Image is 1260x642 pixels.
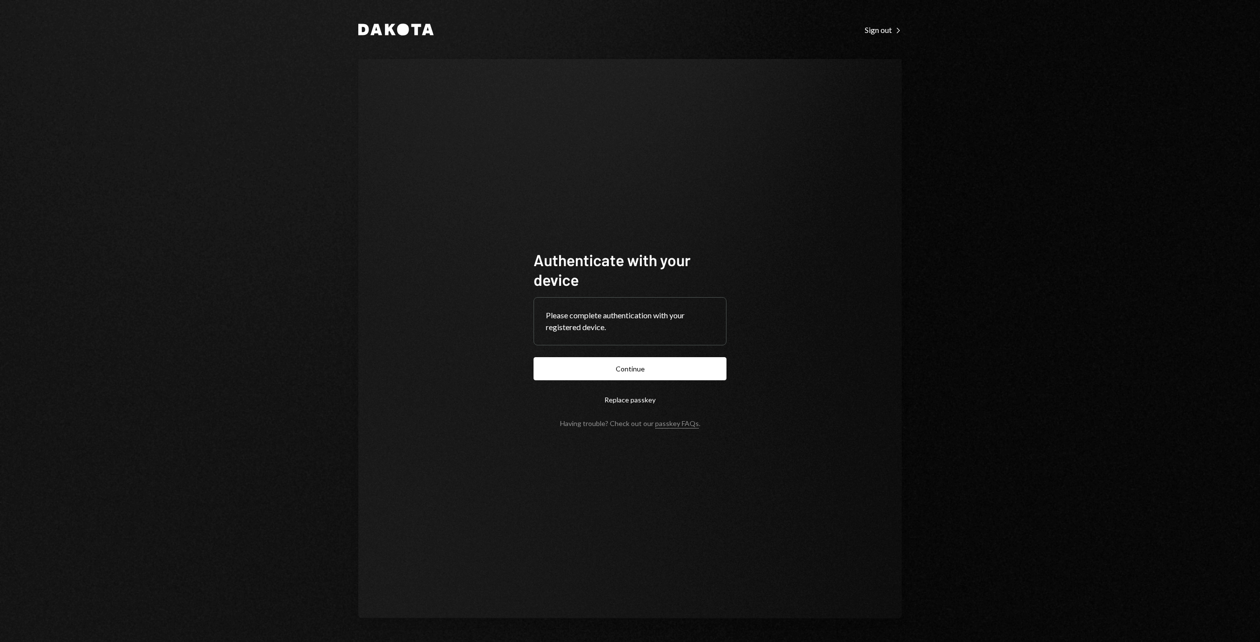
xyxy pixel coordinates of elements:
button: Replace passkey [534,388,726,411]
a: passkey FAQs [655,419,699,428]
div: Having trouble? Check out our . [560,419,700,428]
div: Please complete authentication with your registered device. [546,309,714,333]
a: Sign out [865,24,902,35]
div: Sign out [865,25,902,35]
h1: Authenticate with your device [534,250,726,289]
button: Continue [534,357,726,380]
